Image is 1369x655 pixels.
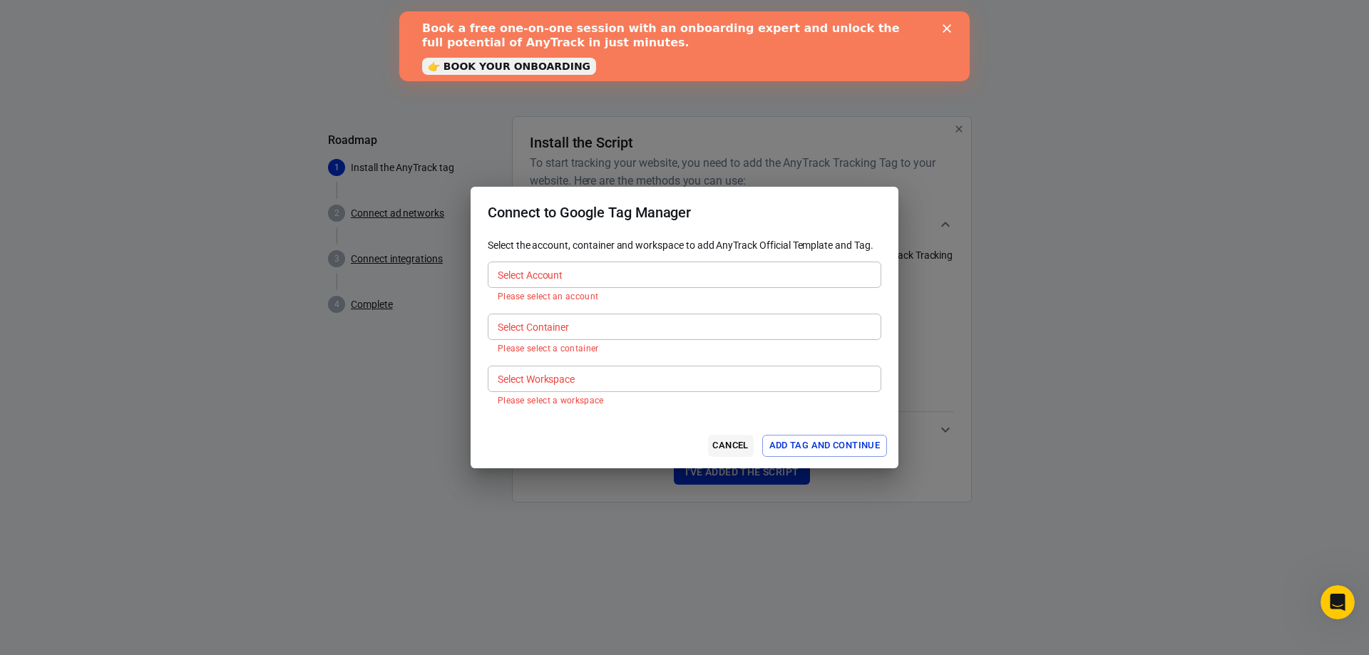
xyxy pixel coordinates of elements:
[498,395,871,406] p: Please select a workspace
[399,11,970,81] iframe: Intercom live chat banner
[492,266,875,284] input: Type to search
[492,370,875,388] input: Type to search
[492,318,875,336] input: Type to search
[471,187,898,238] h2: Connect to Google Tag Manager
[498,343,871,354] p: Please select a container
[762,435,887,457] button: Add Tag and Continue
[708,435,754,457] button: Cancel
[543,13,558,21] div: Close
[488,238,881,253] p: Select the account, container and workspace to add AnyTrack Official Template and Tag.
[498,291,871,302] p: Please select an account
[1321,585,1355,619] iframe: Intercom live chat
